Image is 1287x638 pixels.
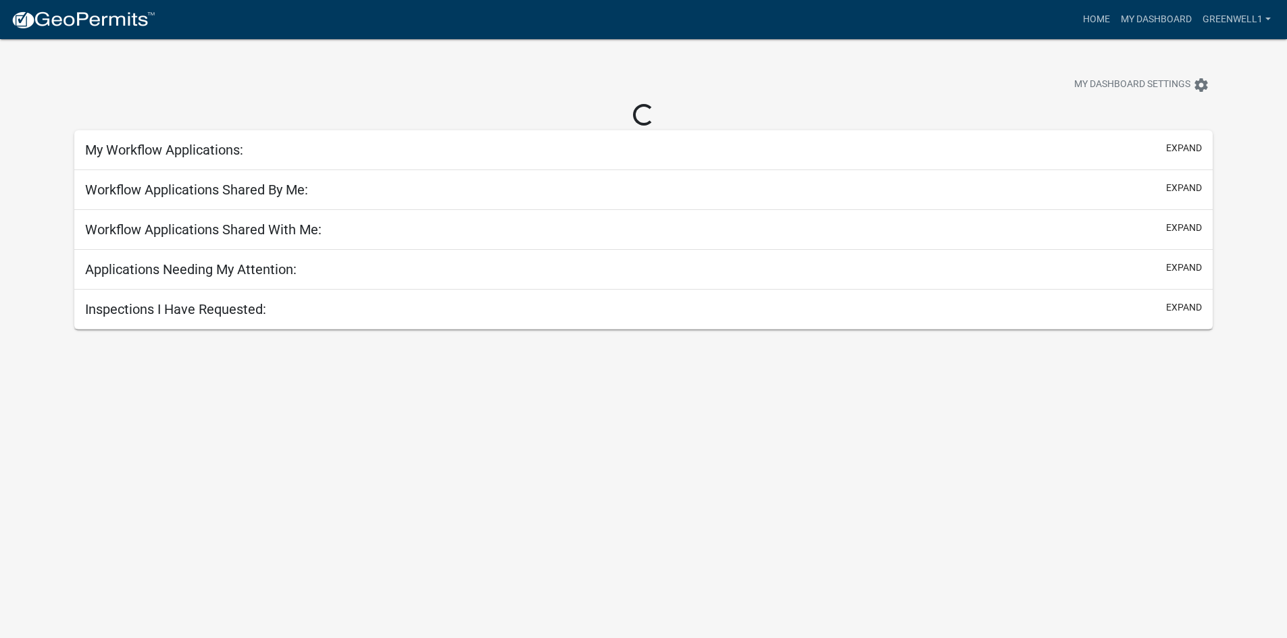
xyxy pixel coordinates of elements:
button: expand [1166,221,1202,235]
span: My Dashboard Settings [1074,77,1190,93]
h5: Workflow Applications Shared By Me: [85,182,308,198]
button: My Dashboard Settingssettings [1063,72,1220,98]
h5: Workflow Applications Shared With Me: [85,221,322,238]
a: Greenwell1 [1197,7,1276,32]
h5: Applications Needing My Attention: [85,261,297,277]
a: Home [1078,7,1115,32]
button: expand [1166,141,1202,155]
h5: Inspections I Have Requested: [85,301,266,317]
button: expand [1166,181,1202,195]
a: My Dashboard [1115,7,1197,32]
i: settings [1193,77,1209,93]
button: expand [1166,300,1202,315]
h5: My Workflow Applications: [85,142,243,158]
button: expand [1166,261,1202,275]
